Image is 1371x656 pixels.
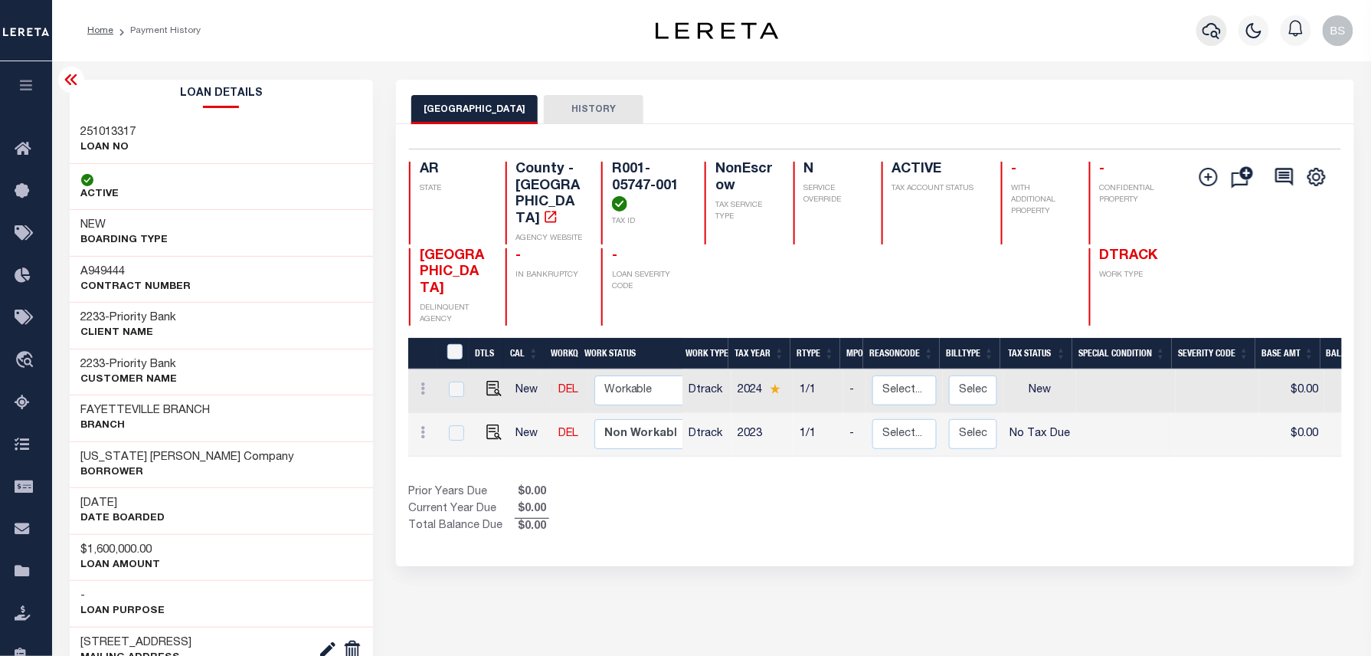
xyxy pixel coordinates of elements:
span: Priority Bank [110,312,177,323]
td: New [509,413,552,457]
p: WITH ADDITIONAL PROPERTY [1012,183,1071,218]
img: svg+xml;base64,PHN2ZyB4bWxucz0iaHR0cDovL3d3dy53My5vcmcvMjAwMC9zdmciIHBvaW50ZXItZXZlbnRzPSJub25lIi... [1323,15,1353,46]
td: - [843,369,866,413]
span: - [1100,162,1105,176]
span: $0.00 [515,519,549,536]
p: SERVICE OVERRIDE [804,183,863,206]
p: LOAN SEVERITY CODE [612,270,686,293]
h3: - [81,589,165,604]
p: CUSTOMER Name [81,372,178,388]
h3: $1,600,000.00 [81,543,161,558]
td: 2024 [731,369,793,413]
span: - [1012,162,1017,176]
h4: County - [GEOGRAPHIC_DATA] [516,162,583,228]
p: AGENCY WEBSITE [516,233,583,244]
a: Home [87,26,113,35]
p: LOAN PURPOSE [81,604,165,619]
th: &nbsp; [437,338,469,369]
h3: NEW [81,218,169,233]
td: 1/1 [793,413,843,457]
td: Current Year Due [408,501,515,518]
td: Dtrack [682,369,731,413]
td: No Tax Due [1003,413,1076,457]
th: Tax Status: activate to sort column ascending [1000,338,1072,369]
span: Priority Bank [110,359,177,370]
button: HISTORY [544,95,643,124]
span: [GEOGRAPHIC_DATA] [420,249,484,296]
img: Star.svg [770,384,780,394]
p: LOAN NO [81,140,136,156]
h3: - [81,357,178,372]
h3: - [81,310,177,326]
th: CAL: activate to sort column ascending [504,338,545,369]
th: Severity Code: activate to sort column ascending [1172,338,1255,369]
h4: ACTIVE [892,162,983,179]
h3: [STREET_ADDRESS] [81,635,192,651]
p: STATE [420,183,486,195]
th: BillType: activate to sort column ascending [940,338,1000,369]
h4: AR [420,162,486,179]
p: Borrower [81,465,295,481]
span: 2233 [81,359,106,370]
td: Dtrack [682,413,731,457]
td: 1/1 [793,369,843,413]
td: Prior Years Due [408,484,515,501]
span: - [612,249,617,263]
td: $0.00 [1259,413,1324,457]
img: logo-dark.svg [656,22,778,39]
th: DTLS [469,338,504,369]
th: &nbsp;&nbsp;&nbsp;&nbsp;&nbsp;&nbsp;&nbsp;&nbsp;&nbsp;&nbsp; [408,338,437,369]
li: Payment History [113,24,201,38]
td: New [1003,369,1076,413]
th: MPO [840,338,863,369]
h3: 251013317 [81,125,136,140]
h3: A949444 [81,264,191,280]
td: - [843,413,866,457]
p: TAX SERVICE TYPE [715,200,774,223]
h4: N [804,162,863,179]
p: CONFIDENTIAL PROPERTY [1100,183,1166,206]
h3: [US_STATE] [PERSON_NAME] Company [81,450,295,465]
th: ReasonCode: activate to sort column ascending [863,338,940,369]
th: Work Status [578,338,682,369]
p: DATE BOARDED [81,511,165,526]
th: Tax Year: activate to sort column ascending [728,338,790,369]
span: 2233 [81,312,106,323]
span: $0.00 [515,501,549,518]
th: WorkQ [545,338,578,369]
td: Total Balance Due [408,518,515,535]
span: $0.00 [515,484,549,501]
p: ACTIVE [81,187,119,202]
p: DELINQUENT AGENCY [420,303,486,326]
h4: NonEscrow [715,162,774,195]
p: WORK TYPE [1100,270,1166,281]
th: Base Amt: activate to sort column ascending [1255,338,1320,369]
p: TAX ID [612,216,686,228]
th: RType: activate to sort column ascending [790,338,840,369]
p: Contract Number [81,280,191,295]
h2: Loan Details [70,80,374,108]
th: Work Type [679,338,728,369]
td: $0.00 [1259,369,1324,413]
td: New [509,369,552,413]
h3: [DATE] [81,496,165,511]
p: LOAN AMOUNT [81,558,161,573]
p: TAX ACCOUNT STATUS [892,183,983,195]
a: DEL [558,385,578,395]
h3: FAYETTEVILLE BRANCH [81,403,211,418]
th: Special Condition: activate to sort column ascending [1072,338,1172,369]
h4: R001-05747-001 [612,162,686,212]
p: CLIENT Name [81,326,177,341]
span: - [516,249,522,263]
span: DTRACK [1100,249,1158,263]
p: Branch [81,418,211,434]
p: BOARDING TYPE [81,233,169,248]
a: DEL [558,428,578,439]
td: 2023 [731,413,793,457]
button: [GEOGRAPHIC_DATA] [411,95,538,124]
p: IN BANKRUPTCY [516,270,583,281]
i: travel_explore [15,351,39,371]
